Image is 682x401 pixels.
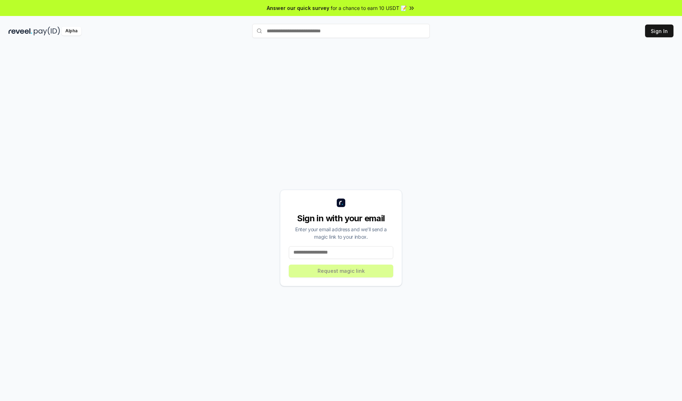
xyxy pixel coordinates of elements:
div: Sign in with your email [289,213,393,224]
img: pay_id [34,27,60,36]
button: Sign In [645,25,673,37]
img: logo_small [337,199,345,207]
img: reveel_dark [9,27,32,36]
div: Enter your email address and we’ll send a magic link to your inbox. [289,226,393,240]
span: for a chance to earn 10 USDT 📝 [331,4,407,12]
span: Answer our quick survey [267,4,329,12]
div: Alpha [61,27,81,36]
